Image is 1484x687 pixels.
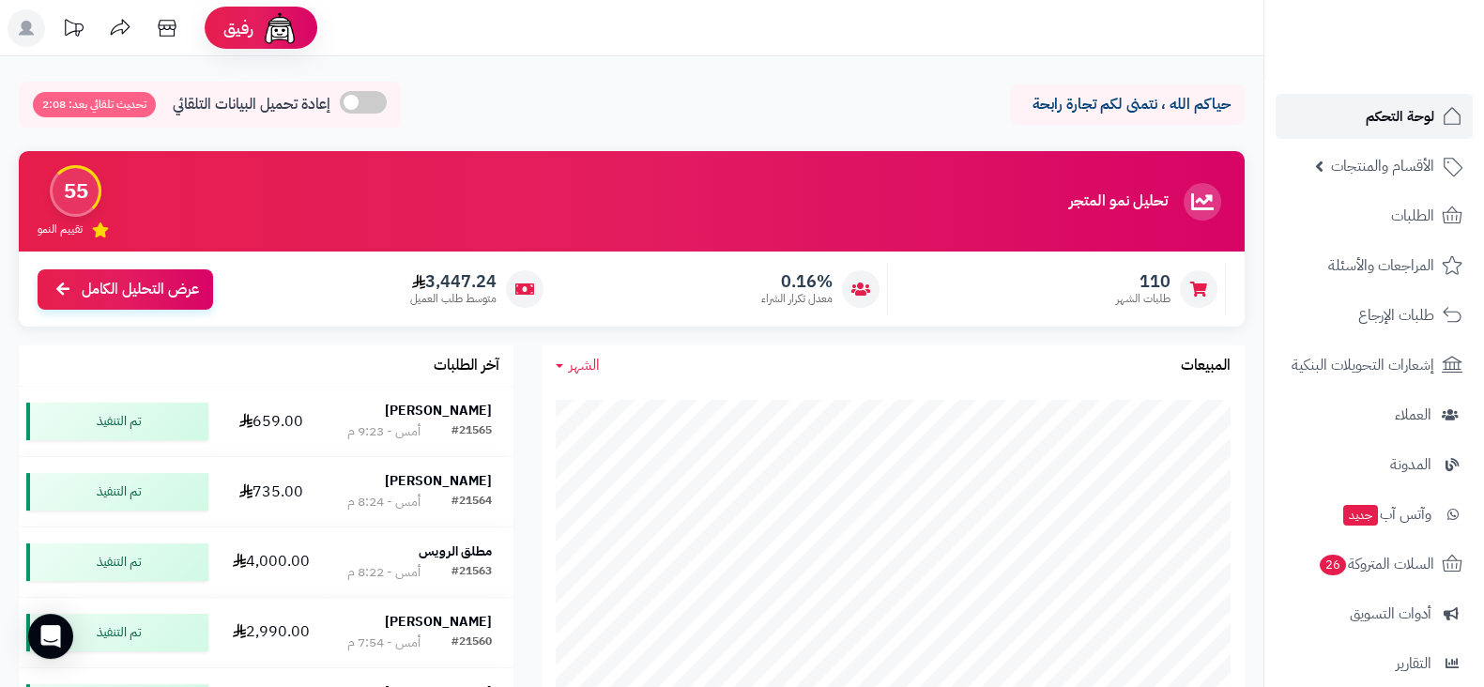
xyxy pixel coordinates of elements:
h3: آخر الطلبات [434,358,499,374]
span: 3,447.24 [410,271,497,292]
a: أدوات التسويق [1276,591,1473,636]
a: العملاء [1276,392,1473,437]
td: 659.00 [216,387,326,456]
td: 2,990.00 [216,598,326,667]
div: #21563 [451,563,492,582]
div: #21565 [451,422,492,441]
a: عرض التحليل الكامل [38,269,213,310]
span: طلبات الشهر [1116,291,1170,307]
a: الطلبات [1276,193,1473,238]
span: جديد [1343,505,1378,526]
span: طلبات الإرجاع [1358,302,1434,328]
span: رفيق [223,17,253,39]
span: 26 [1320,555,1346,575]
a: الشهر [556,355,600,376]
div: #21560 [451,634,492,652]
span: الشهر [569,354,600,376]
span: معدل تكرار الشراء [761,291,833,307]
span: 0.16% [761,271,833,292]
a: تحديثات المنصة [50,9,97,52]
span: الطلبات [1391,203,1434,229]
div: تم التنفيذ [26,403,208,440]
div: أمس - 9:23 م [347,422,421,441]
a: السلات المتروكة26 [1276,542,1473,587]
td: 4,000.00 [216,527,326,597]
span: لوحة التحكم [1366,103,1434,130]
span: تحديث تلقائي بعد: 2:08 [33,92,156,117]
div: أمس - 7:54 م [347,634,421,652]
strong: مطلق الرويس [419,542,492,561]
h3: تحليل نمو المتجر [1069,193,1168,210]
a: المدونة [1276,442,1473,487]
img: ai-face.png [261,9,298,47]
strong: [PERSON_NAME] [385,471,492,491]
span: تقييم النمو [38,221,83,237]
div: تم التنفيذ [26,473,208,511]
div: أمس - 8:24 م [347,493,421,511]
div: أمس - 8:22 م [347,563,421,582]
span: وآتس آب [1341,501,1431,527]
div: #21564 [451,493,492,511]
span: العملاء [1395,402,1431,428]
span: متوسط طلب العميل [410,291,497,307]
span: إعادة تحميل البيانات التلقائي [173,94,330,115]
span: المدونة [1390,451,1431,478]
a: طلبات الإرجاع [1276,293,1473,338]
a: التقارير [1276,641,1473,686]
span: 110 [1116,271,1170,292]
a: المراجعات والأسئلة [1276,243,1473,288]
h3: المبيعات [1181,358,1231,374]
span: عرض التحليل الكامل [82,279,199,300]
p: حياكم الله ، نتمنى لكم تجارة رابحة [1024,94,1231,115]
span: التقارير [1396,650,1431,677]
a: وآتس آبجديد [1276,492,1473,537]
a: إشعارات التحويلات البنكية [1276,343,1473,388]
strong: [PERSON_NAME] [385,612,492,632]
div: Open Intercom Messenger [28,614,73,659]
span: السلات المتروكة [1318,551,1434,577]
a: لوحة التحكم [1276,94,1473,139]
td: 735.00 [216,457,326,527]
strong: [PERSON_NAME] [385,401,492,420]
span: إشعارات التحويلات البنكية [1292,352,1434,378]
span: الأقسام والمنتجات [1331,153,1434,179]
div: تم التنفيذ [26,543,208,581]
div: تم التنفيذ [26,614,208,651]
span: أدوات التسويق [1350,601,1431,627]
span: المراجعات والأسئلة [1328,252,1434,279]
